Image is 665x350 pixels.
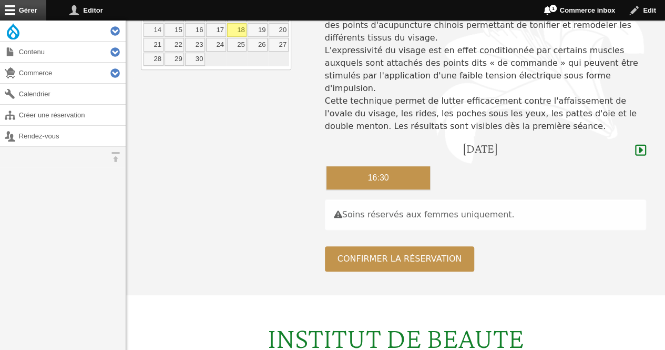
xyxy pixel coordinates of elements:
[269,38,289,52] a: 27
[206,38,226,52] a: 24
[326,166,431,189] div: 16:30
[269,23,289,37] a: 20
[227,38,247,52] a: 25
[185,23,205,37] a: 16
[185,38,205,52] a: 23
[165,38,185,52] a: 22
[144,38,163,52] a: 21
[325,6,646,133] p: Technique de gymnastique faciale reposant sur la stimulation électrique des points d'acupuncture ...
[144,23,163,37] a: 14
[144,53,163,66] a: 28
[165,53,185,66] a: 29
[248,38,268,52] a: 26
[227,23,247,37] a: 18
[185,53,205,66] a: 30
[206,23,226,37] a: 17
[549,4,557,13] span: 1
[165,23,185,37] a: 15
[248,23,268,37] a: 19
[462,141,497,156] h4: [DATE]
[105,147,126,167] button: Orientation horizontale
[325,199,646,230] div: Soins réservés aux femmes uniquement.
[325,246,475,272] button: Confirmer la réservation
